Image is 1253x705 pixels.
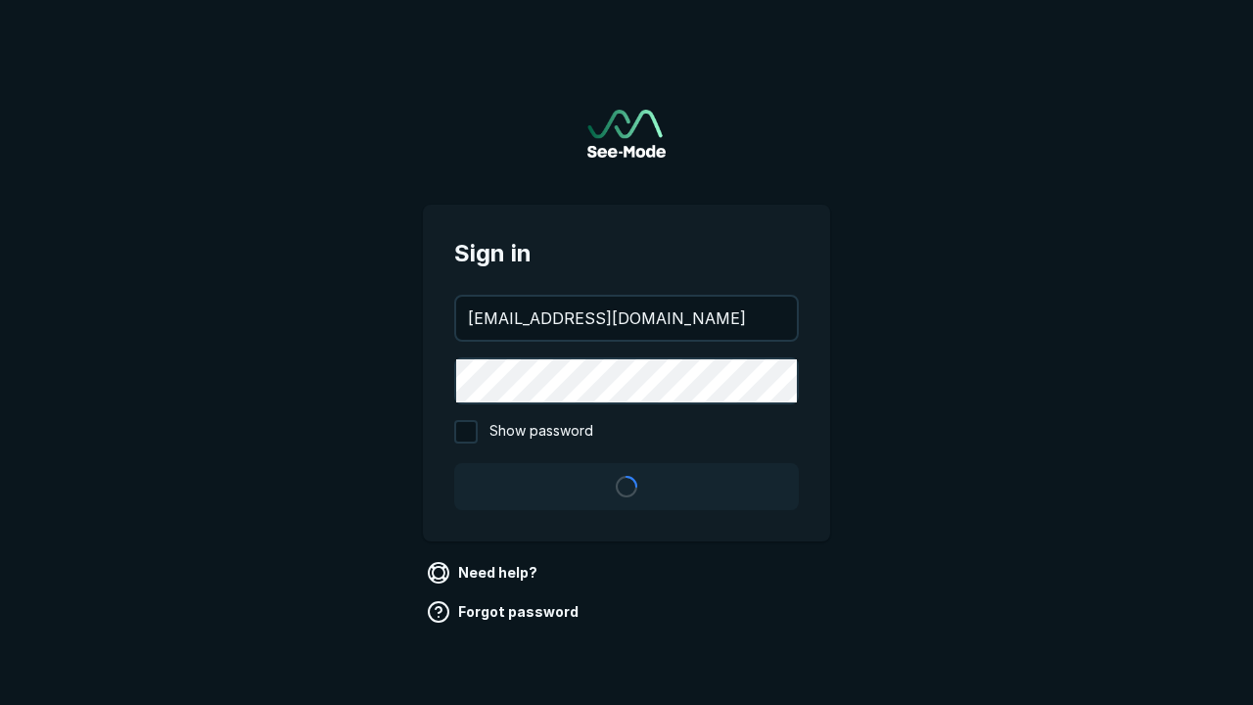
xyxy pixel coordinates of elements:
span: Show password [489,420,593,444]
a: Need help? [423,557,545,588]
input: your@email.com [456,297,797,340]
a: Forgot password [423,596,586,628]
span: Sign in [454,236,799,271]
img: See-Mode Logo [587,110,666,158]
a: Go to sign in [587,110,666,158]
